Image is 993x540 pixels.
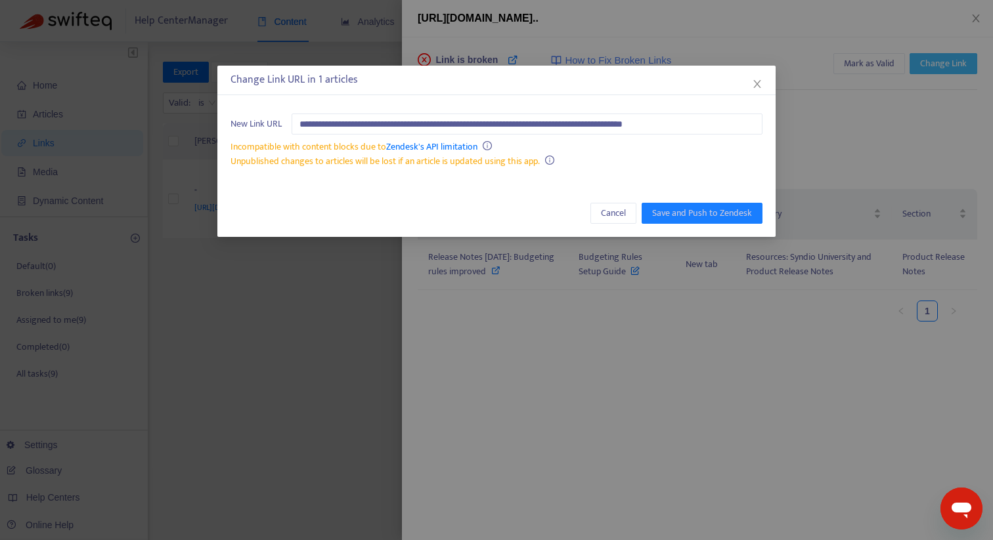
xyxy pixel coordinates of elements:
[940,488,982,530] iframe: Button to launch messaging window
[590,203,636,224] button: Cancel
[642,203,762,224] button: Save and Push to Zendesk
[231,117,282,131] span: New Link URL
[386,139,477,154] a: Zendesk's API limitation
[231,154,540,169] span: Unpublished changes to articles will be lost if an article is updated using this app.
[752,79,762,89] span: close
[231,72,762,88] div: Change Link URL in 1 articles
[545,156,554,165] span: info-circle
[483,141,492,150] span: info-circle
[231,139,477,154] span: Incompatible with content blocks due to
[601,206,626,220] span: Cancel
[750,77,764,91] button: Close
